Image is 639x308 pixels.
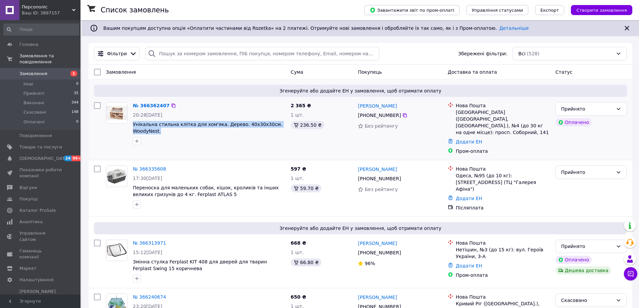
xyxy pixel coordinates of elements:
span: Управління статусами [472,8,523,13]
span: Статус [555,69,573,75]
span: Маркет [19,265,37,271]
img: Фото товару [106,166,127,187]
span: Доставка та оплата [448,69,497,75]
div: Прийнято [561,169,613,176]
a: Додати ЕН [456,139,482,144]
h1: Список замовлень [101,6,169,14]
input: Пошук за номером замовлення, ПІБ покупця, номером телефону, Email, номером накладної [145,47,379,60]
input: Пошук [3,23,79,36]
div: Нова Пошта [456,166,550,172]
span: Каталог ProSale [19,207,56,213]
span: Відгуки [19,185,37,191]
span: [PERSON_NAME] та рахунки [19,289,62,307]
span: 96% [365,261,375,266]
a: Фото товару [106,240,127,261]
span: 1 шт. [291,250,304,255]
div: [PHONE_NUMBER] [357,174,402,183]
button: Завантажити звіт по пром-оплаті [364,5,460,15]
span: Повідомлення [19,133,52,139]
a: [PERSON_NAME] [358,294,397,301]
div: [PHONE_NUMBER] [357,248,402,257]
span: Покупець [358,69,382,75]
div: Нова Пошта [456,102,550,109]
span: 1 шт. [291,176,304,181]
span: Завантажити звіт по пром-оплаті [370,7,454,13]
a: № 366240674 [133,294,166,300]
span: Експорт [540,8,559,13]
span: Персополіс [22,4,72,10]
a: Додати ЕН [456,263,482,268]
div: Скасовано [561,297,613,304]
div: Оплачено [555,256,592,264]
div: 59.70 ₴ [291,184,321,192]
span: 344 [71,100,78,106]
a: № 366313971 [133,240,166,246]
div: Пром-оплата [456,148,550,155]
span: Без рейтингу [365,187,398,192]
span: Аналітика [19,219,43,225]
button: Експорт [535,5,565,15]
span: Згенеруйте або додайте ЕН у замовлення, щоб отримати оплату [97,225,624,232]
span: Вашим покупцям доступна опція «Оплатити частинами від Rozetka» на 2 платежі. Отримуйте нові замов... [103,25,529,31]
span: 650 ₴ [291,294,306,300]
div: Нетішин, №3 (до 15 кг): вул. Героїв України, 3-А [456,246,550,260]
span: (528) [527,51,540,56]
span: Збережені фільтри: [458,50,507,57]
button: Чат з покупцем [624,267,637,281]
span: Змінна стулка Ferplast KIT 408 для дверей для тварин Ferplast Swing 15 коричнева [133,259,267,271]
span: 1 [70,71,77,76]
span: 0 [76,81,78,87]
span: 0 [76,119,78,125]
div: Пром-оплата [456,272,550,279]
a: Переноска для маленьких собак, кішок, кроликів та інших великих гризунів до 4 кг. Ferplast ATLAS 5 [133,185,279,197]
span: Налаштування [19,277,54,283]
span: Cума [291,69,303,75]
a: Унікальна стильна клітка для хом'яка. Дерево. 40х30х30см. WoodyNest. [133,122,282,134]
span: 15:12[DATE] [133,250,162,255]
a: № 366335608 [133,166,166,172]
span: Замовлення та повідомлення [19,53,81,65]
div: Нова Пошта [456,294,550,300]
a: Створити замовлення [564,7,632,12]
span: Фільтри [107,50,127,57]
div: Прийнято [561,243,613,250]
span: Показники роботи компанії [19,167,62,179]
img: Фото товару [106,240,127,261]
div: [PHONE_NUMBER] [357,111,402,120]
a: № 366362407 [133,103,169,108]
span: Без рейтингу [365,123,398,129]
div: Прийнято [561,105,613,113]
div: Одеса, №95 (до 10 кг): [STREET_ADDRESS] (ТЦ "Галерея Афіна") [456,172,550,192]
span: Прийняті [23,90,44,97]
span: Створити замовлення [576,8,627,13]
span: Скасовані [23,109,46,115]
span: Гаманець компанії [19,248,62,260]
span: 148 [71,109,78,115]
a: Детальніше [499,25,529,31]
span: 35 [74,90,78,97]
span: 24 [64,156,71,161]
a: [PERSON_NAME] [358,103,397,109]
span: 2 365 ₴ [291,103,311,108]
span: Замовлення [106,69,136,75]
span: 20:28[DATE] [133,112,162,118]
div: Оплачено [555,118,592,126]
span: Оплачені [23,119,45,125]
a: Додати ЕН [456,196,482,201]
span: Управління сайтом [19,230,62,242]
div: Дешева доставка [555,266,611,274]
img: Фото товару [106,103,127,123]
span: Покупці [19,196,38,202]
span: Товари та послуги [19,144,62,150]
a: [PERSON_NAME] [358,240,397,247]
span: Нові [23,81,33,87]
span: Головна [19,42,38,48]
span: Всі [518,50,525,57]
span: 1 шт. [291,112,304,118]
div: [GEOGRAPHIC_DATA] ([GEOGRAPHIC_DATA], [GEOGRAPHIC_DATA].), №4 (до 30 кг на одне місце): просп. Со... [456,109,550,136]
a: [PERSON_NAME] [358,166,397,173]
div: Нова Пошта [456,240,550,246]
div: Ваш ID: 3897157 [22,10,81,16]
